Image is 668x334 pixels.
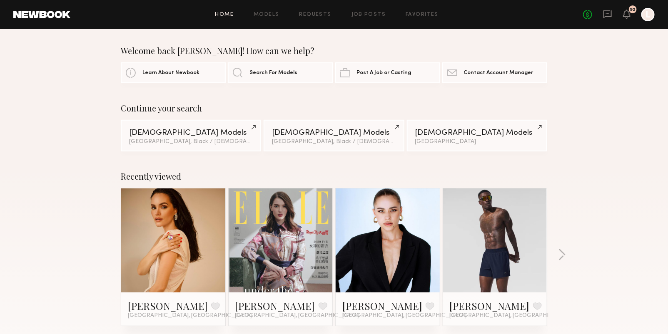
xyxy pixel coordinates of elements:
[641,8,655,21] a: L
[407,120,547,151] a: [DEMOGRAPHIC_DATA] Models[GEOGRAPHIC_DATA]
[249,70,297,76] span: Search For Models
[299,12,332,17] a: Requests
[406,12,439,17] a: Favorites
[450,312,574,319] span: [GEOGRAPHIC_DATA], [GEOGRAPHIC_DATA]
[235,299,315,312] a: [PERSON_NAME]
[342,312,466,319] span: [GEOGRAPHIC_DATA], [GEOGRAPHIC_DATA]
[121,46,547,56] div: Welcome back [PERSON_NAME]! How can we help?
[128,299,208,312] a: [PERSON_NAME]
[342,299,422,312] a: [PERSON_NAME]
[272,139,396,145] div: [GEOGRAPHIC_DATA], Black / [DEMOGRAPHIC_DATA]
[415,139,539,145] div: [GEOGRAPHIC_DATA]
[128,312,252,319] span: [GEOGRAPHIC_DATA], [GEOGRAPHIC_DATA]
[351,12,386,17] a: Job Posts
[272,129,396,137] div: [DEMOGRAPHIC_DATA] Models
[121,62,226,83] a: Learn About Newbook
[450,299,530,312] a: [PERSON_NAME]
[228,62,333,83] a: Search For Models
[121,103,547,113] div: Continue your search
[129,129,253,137] div: [DEMOGRAPHIC_DATA] Models
[335,62,440,83] a: Post A Job or Casting
[357,70,411,76] span: Post A Job or Casting
[264,120,404,151] a: [DEMOGRAPHIC_DATA] Models[GEOGRAPHIC_DATA], Black / [DEMOGRAPHIC_DATA]
[442,62,547,83] a: Contact Account Manager
[129,139,253,145] div: [GEOGRAPHIC_DATA], Black / [DEMOGRAPHIC_DATA]
[630,7,636,12] div: 92
[142,70,199,76] span: Learn About Newbook
[235,312,359,319] span: [GEOGRAPHIC_DATA], [GEOGRAPHIC_DATA]
[254,12,279,17] a: Models
[121,120,261,151] a: [DEMOGRAPHIC_DATA] Models[GEOGRAPHIC_DATA], Black / [DEMOGRAPHIC_DATA]
[121,171,547,181] div: Recently viewed
[415,129,539,137] div: [DEMOGRAPHIC_DATA] Models
[464,70,533,76] span: Contact Account Manager
[215,12,234,17] a: Home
